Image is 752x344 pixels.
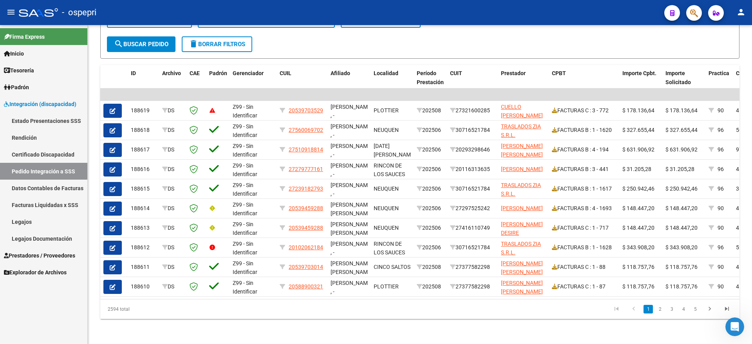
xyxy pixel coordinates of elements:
span: Afiliado [331,70,350,76]
datatable-header-cell: Período Prestación [414,65,447,99]
span: - ospepri [62,4,96,21]
datatable-header-cell: Prestador [498,65,549,99]
span: [PERSON_NAME] , - [331,182,372,197]
span: 20539703529 [289,107,323,113]
div: 188611 [131,263,156,272]
div: FACTURAS B : 4 - 1693 [552,204,616,213]
span: [PERSON_NAME] [PERSON_NAME], - [331,221,374,245]
div: 202508 [417,282,444,291]
span: $ 118.757,76 [665,264,698,270]
span: Z99 - Sin Identificar [233,162,257,178]
a: 4 [679,305,688,313]
span: 96 [718,166,724,172]
span: 27560069702 [289,127,323,133]
span: 20539703014 [289,264,323,270]
datatable-header-cell: CUIL [277,65,327,99]
datatable-header-cell: Importe Solicitado [662,65,705,99]
span: $ 631.906,92 [622,146,654,153]
div: 202506 [417,126,444,135]
span: 90 [718,264,724,270]
span: 4 [736,264,739,270]
span: TRASLADOS ZIA S.R.L. [501,241,541,256]
a: 1 [644,305,653,313]
span: TRASLADOS ZIA S.R.L. [501,182,541,197]
span: NEUQUEN [374,127,399,133]
span: $ 118.757,76 [665,283,698,290]
span: $ 148.447,20 [665,205,698,211]
span: Buscar Pedido [114,41,168,48]
span: [PERSON_NAME] [PERSON_NAME] , - [331,260,372,285]
span: Inicio [4,49,24,58]
span: 4 [736,283,739,290]
div: DS [162,165,183,174]
div: 20116313635 [450,165,495,174]
span: Padrón [4,83,29,92]
div: 188612 [131,243,156,252]
datatable-header-cell: Padrón [206,65,230,99]
span: CUELLO [PERSON_NAME] [501,104,543,119]
a: go to last page [719,305,734,313]
span: Prestadores / Proveedores [4,251,75,260]
div: FACTURAS B : 1 - 1617 [552,184,616,193]
div: 27297525242 [450,204,495,213]
div: 30716521784 [450,243,495,252]
span: CUIT [450,70,462,76]
span: [DATE][PERSON_NAME] [374,143,416,158]
span: [PERSON_NAME] DESIRE [501,221,543,236]
div: FACTURAS B : 3 - 441 [552,165,616,174]
li: page 2 [654,303,666,316]
div: 188615 [131,184,156,193]
span: Período Prestación [417,70,444,85]
span: [PERSON_NAME] , - [331,241,372,256]
span: [PERSON_NAME] [PERSON_NAME] [501,260,543,276]
div: FACTURAS B : 1 - 1620 [552,126,616,135]
div: 202506 [417,145,444,154]
datatable-header-cell: Importe Cpbt. [619,65,662,99]
span: 20102062184 [289,244,323,250]
span: Prestador [501,70,526,76]
span: NEUQUEN [374,205,399,211]
span: Z99 - Sin Identificar [233,143,257,158]
span: Padrón [209,70,227,76]
span: Z99 - Sin Identificar [233,280,257,295]
span: $ 31.205,28 [665,166,694,172]
span: Gerenciador [233,70,264,76]
span: CUIL [280,70,291,76]
button: Borrar Filtros [182,36,252,52]
div: FACTURAS C : 3 - 772 [552,106,616,115]
span: Z99 - Sin Identificar [233,202,257,217]
div: 202506 [417,204,444,213]
span: 96 [718,244,724,250]
datatable-header-cell: Gerenciador [230,65,277,99]
div: 30716521784 [450,184,495,193]
div: FACTURAS C : 1 - 88 [552,263,616,272]
a: go to first page [609,305,624,313]
div: 188614 [131,204,156,213]
div: DS [162,223,183,232]
span: [PERSON_NAME] , - [331,162,372,178]
div: 202506 [417,165,444,174]
span: NEUQUEN [374,186,399,192]
div: 202508 [417,106,444,115]
div: 188619 [131,106,156,115]
span: 90 [718,283,724,290]
span: 48 [736,166,742,172]
div: 188610 [131,282,156,291]
span: $ 148.447,20 [622,225,654,231]
li: page 3 [666,303,678,316]
span: [PERSON_NAME] , - [331,280,372,295]
div: DS [162,282,183,291]
li: page 4 [678,303,689,316]
span: 20539459288 [289,225,323,231]
div: 202506 [417,243,444,252]
datatable-header-cell: Localidad [371,65,414,99]
span: NEUQUEN [374,225,399,231]
a: go to previous page [626,305,641,313]
span: 972 [736,146,745,153]
span: $ 31.205,28 [622,166,651,172]
span: Integración (discapacidad) [4,100,76,108]
div: 202508 [417,263,444,272]
span: Z99 - Sin Identificar [233,260,257,276]
datatable-header-cell: CPBT [549,65,619,99]
div: DS [162,106,183,115]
